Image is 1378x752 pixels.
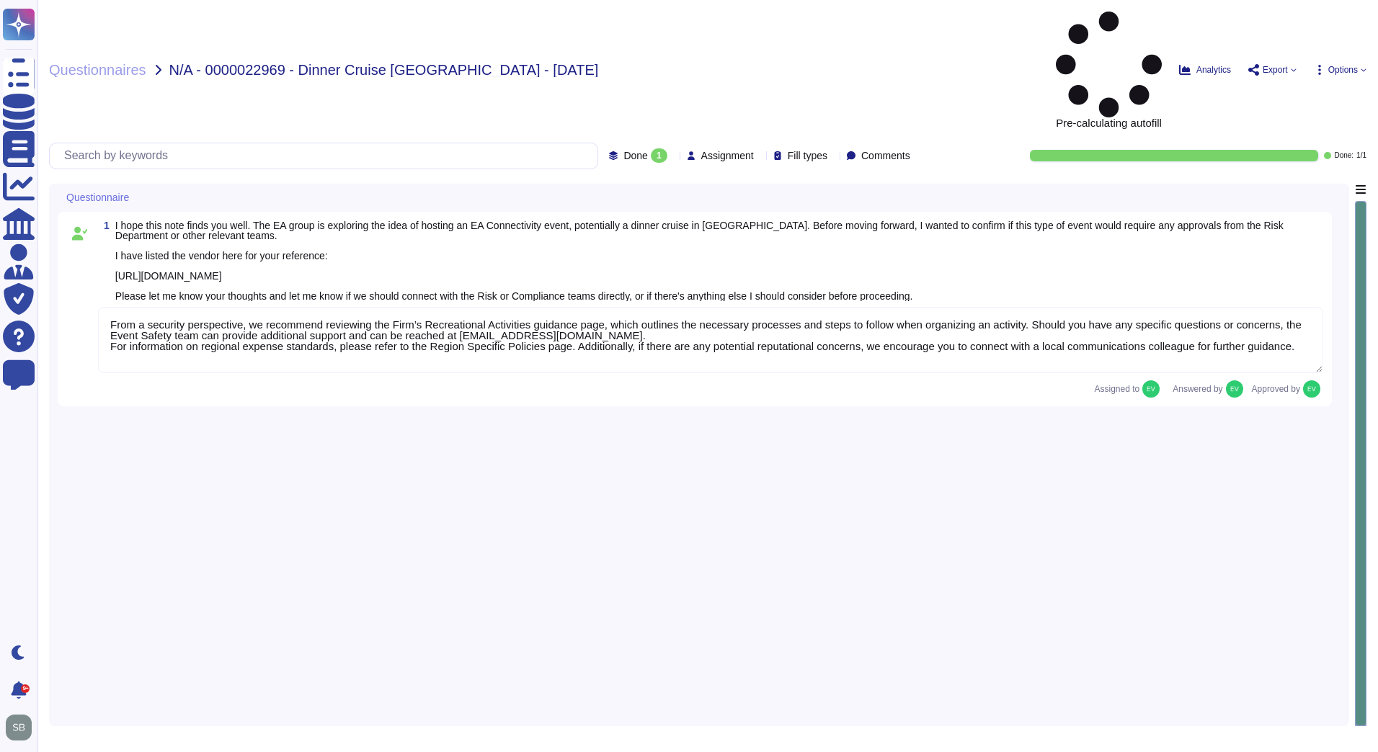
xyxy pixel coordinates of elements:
span: Assigned to [1095,380,1168,398]
span: Analytics [1196,66,1231,74]
span: Options [1328,66,1358,74]
img: user [1303,380,1320,398]
span: 1 [98,220,110,230]
span: Fill types [788,151,827,161]
img: user [1142,380,1160,398]
span: Comments [861,151,910,161]
span: Approved by [1252,385,1300,393]
span: I hope this note finds you well. The EA group is exploring the idea of hosting an EA Connectivity... [115,220,1284,302]
div: 1 [651,148,667,163]
button: user [3,712,42,743]
img: user [6,715,32,740]
span: N/A - 0000022969 - Dinner Cruise [GEOGRAPHIC_DATA] - [DATE] [169,63,599,77]
button: Analytics [1179,64,1231,76]
span: Questionnaire [66,192,129,202]
span: Assignment [701,151,754,161]
input: Search by keywords [57,143,597,169]
span: Export [1263,66,1288,74]
div: 9+ [21,684,30,693]
span: Pre-calculating autofill [1056,12,1162,128]
span: Answered by [1173,385,1222,393]
img: user [1226,380,1243,398]
span: Done: [1334,152,1353,159]
span: Questionnaires [49,63,146,77]
textarea: From a security perspective, we recommend reviewing the Firm’s Recreational Activities guidance p... [98,307,1323,373]
span: Done [623,151,647,161]
span: 1 / 1 [1356,152,1366,159]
